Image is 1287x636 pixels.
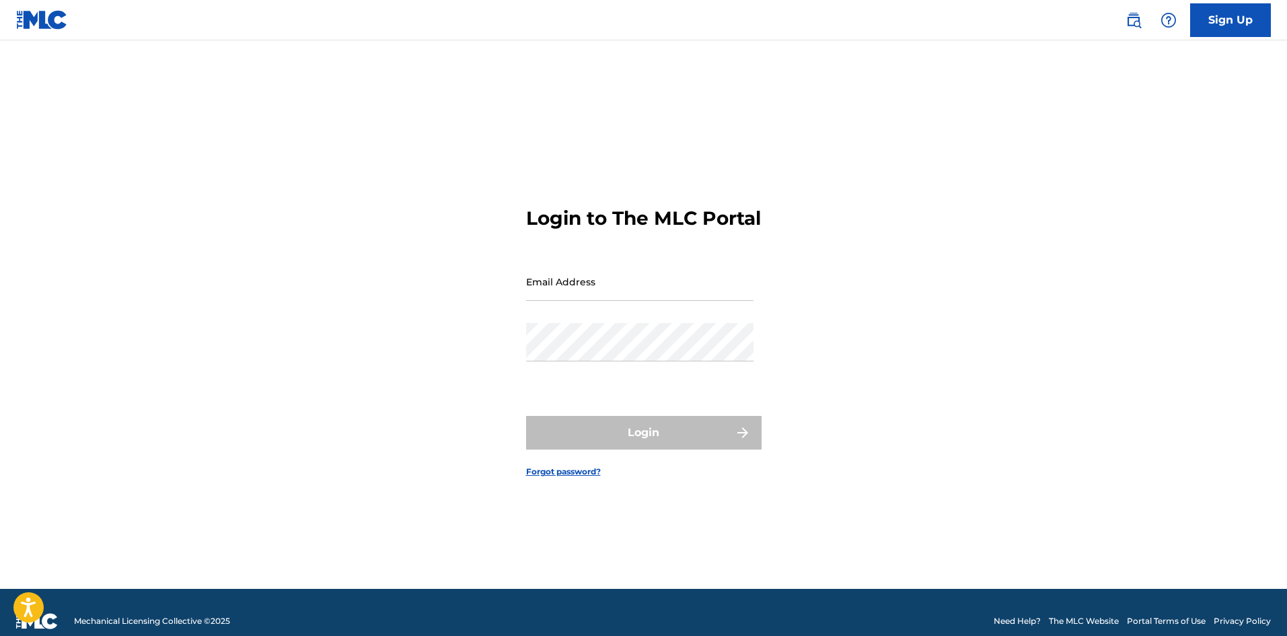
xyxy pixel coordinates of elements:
img: help [1161,12,1177,28]
a: The MLC Website [1049,615,1119,627]
span: Mechanical Licensing Collective © 2025 [74,615,230,627]
img: search [1126,12,1142,28]
a: Need Help? [994,615,1041,627]
a: Public Search [1120,7,1147,34]
a: Portal Terms of Use [1127,615,1206,627]
a: Sign Up [1190,3,1271,37]
a: Privacy Policy [1214,615,1271,627]
h3: Login to The MLC Portal [526,207,761,230]
img: MLC Logo [16,10,68,30]
div: Help [1155,7,1182,34]
img: logo [16,613,58,629]
a: Forgot password? [526,466,601,478]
